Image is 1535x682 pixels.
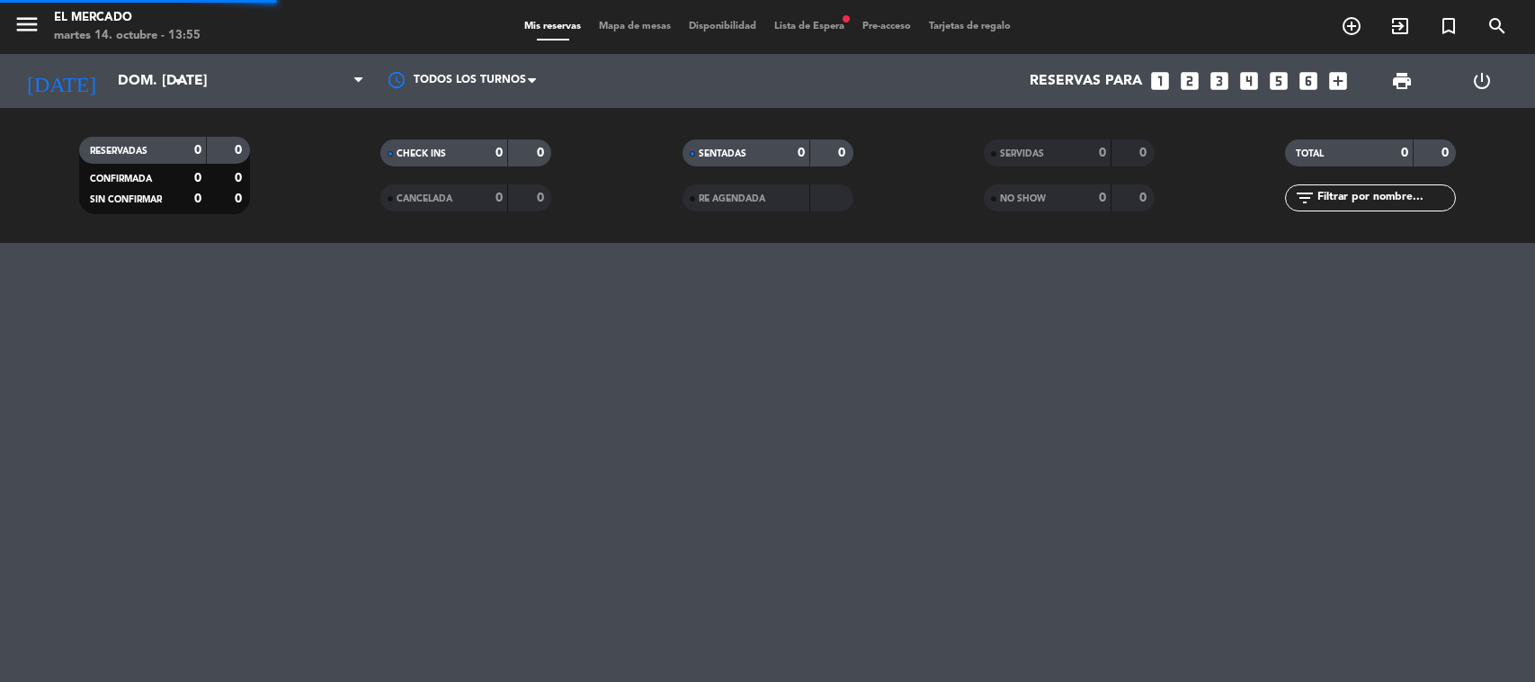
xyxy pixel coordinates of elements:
[194,193,201,205] strong: 0
[1148,69,1172,93] i: looks_one
[1389,15,1411,37] i: exit_to_app
[1341,15,1362,37] i: add_circle_outline
[1486,15,1508,37] i: search
[537,147,548,159] strong: 0
[1438,15,1459,37] i: turned_in_not
[13,11,40,44] button: menu
[1316,188,1455,208] input: Filtrar por nombre...
[13,11,40,38] i: menu
[537,192,548,204] strong: 0
[1267,69,1290,93] i: looks_5
[235,172,245,184] strong: 0
[90,147,147,156] span: RESERVADAS
[1139,192,1150,204] strong: 0
[235,193,245,205] strong: 0
[699,194,765,203] span: RE AGENDADA
[1178,69,1201,93] i: looks_two
[235,144,245,157] strong: 0
[838,147,849,159] strong: 0
[1030,73,1142,90] span: Reservas para
[1296,149,1324,158] span: TOTAL
[495,192,503,204] strong: 0
[1441,54,1522,108] div: LOG OUT
[1237,69,1261,93] i: looks_4
[1297,69,1320,93] i: looks_6
[841,13,852,24] span: fiber_manual_record
[1391,70,1413,92] span: print
[1401,147,1408,159] strong: 0
[920,22,1020,31] span: Tarjetas de regalo
[1471,70,1493,92] i: power_settings_new
[515,22,590,31] span: Mis reservas
[1208,69,1231,93] i: looks_3
[590,22,680,31] span: Mapa de mesas
[1294,187,1316,209] i: filter_list
[853,22,920,31] span: Pre-acceso
[1000,149,1044,158] span: SERVIDAS
[1139,147,1150,159] strong: 0
[1099,147,1106,159] strong: 0
[54,9,201,27] div: El Mercado
[397,194,452,203] span: CANCELADA
[54,27,201,45] div: martes 14. octubre - 13:55
[798,147,805,159] strong: 0
[699,149,746,158] span: SENTADAS
[167,70,189,92] i: arrow_drop_down
[765,22,853,31] span: Lista de Espera
[1099,192,1106,204] strong: 0
[90,195,162,204] span: SIN CONFIRMAR
[1000,194,1046,203] span: NO SHOW
[495,147,503,159] strong: 0
[1441,147,1452,159] strong: 0
[1326,69,1350,93] i: add_box
[13,61,109,101] i: [DATE]
[194,172,201,184] strong: 0
[397,149,446,158] span: CHECK INS
[90,175,152,184] span: CONFIRMADA
[194,144,201,157] strong: 0
[680,22,765,31] span: Disponibilidad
